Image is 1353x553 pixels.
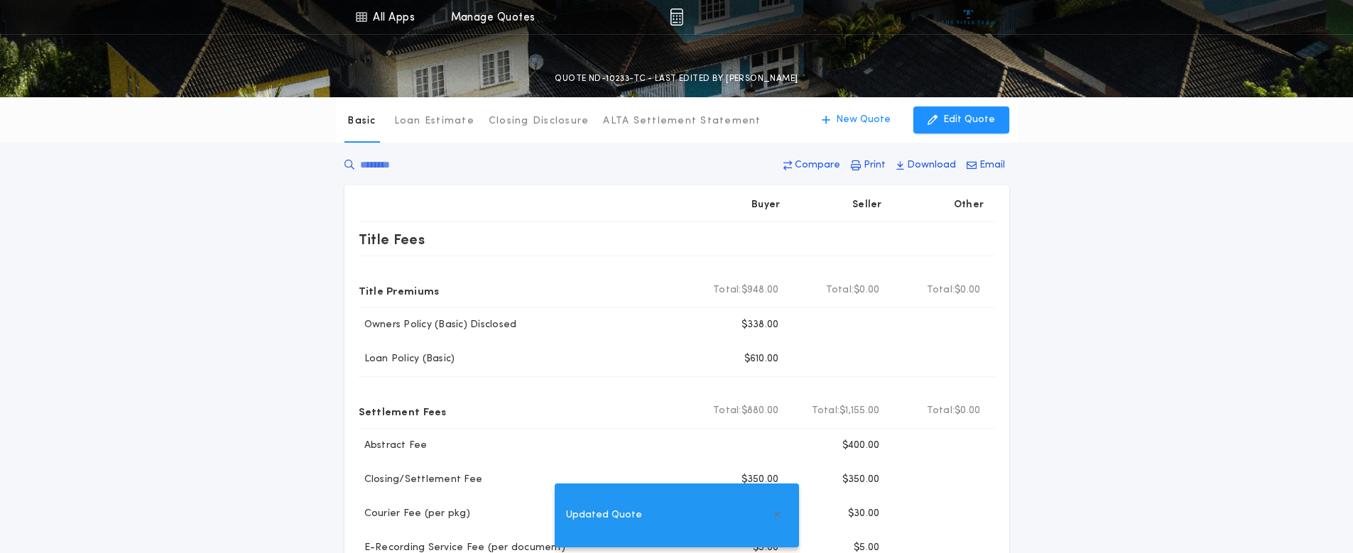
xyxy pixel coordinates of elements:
span: $1,155.00 [839,404,879,418]
img: img [670,9,683,26]
b: Total: [927,283,955,297]
p: New Quote [836,113,891,127]
p: Other [953,198,983,212]
p: Owners Policy (Basic) Disclosed [359,318,517,332]
p: Compare [795,158,840,173]
p: $350.00 [842,473,880,487]
b: Total: [713,283,741,297]
button: Download [892,153,960,178]
p: Print [864,158,886,173]
p: Edit Quote [943,113,995,127]
p: Loan Estimate [394,114,474,128]
p: ALTA Settlement Statement [603,114,761,128]
p: Seller [852,198,882,212]
p: $338.00 [741,318,779,332]
p: Loan Policy (Basic) [359,352,455,366]
span: $0.00 [854,283,879,297]
p: Title Fees [359,228,425,251]
span: Updated Quote [566,508,642,523]
b: Total: [927,404,955,418]
span: $948.00 [741,283,779,297]
b: Total: [812,404,840,418]
p: $400.00 [842,439,880,453]
button: Email [962,153,1009,178]
b: Total: [713,404,741,418]
span: $880.00 [741,404,779,418]
button: New Quote [808,106,905,133]
p: Basic [347,114,376,128]
button: Print [847,153,890,178]
p: Settlement Fees [359,400,447,422]
p: Closing/Settlement Fee [359,473,483,487]
button: Edit Quote [913,106,1009,133]
p: $350.00 [741,473,779,487]
p: QUOTE ND-10233-TC - LAST EDITED BY [PERSON_NAME] [555,72,798,86]
span: $0.00 [955,283,980,297]
p: Buyer [751,198,780,212]
p: Abstract Fee [359,439,428,453]
span: $0.00 [955,404,980,418]
p: Title Premiums [359,279,440,302]
button: Compare [779,153,844,178]
p: Closing Disclosure [489,114,589,128]
p: Download [907,158,956,173]
p: $610.00 [744,352,779,366]
p: Email [979,158,1005,173]
b: Total: [826,283,854,297]
img: vs-icon [942,10,995,24]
